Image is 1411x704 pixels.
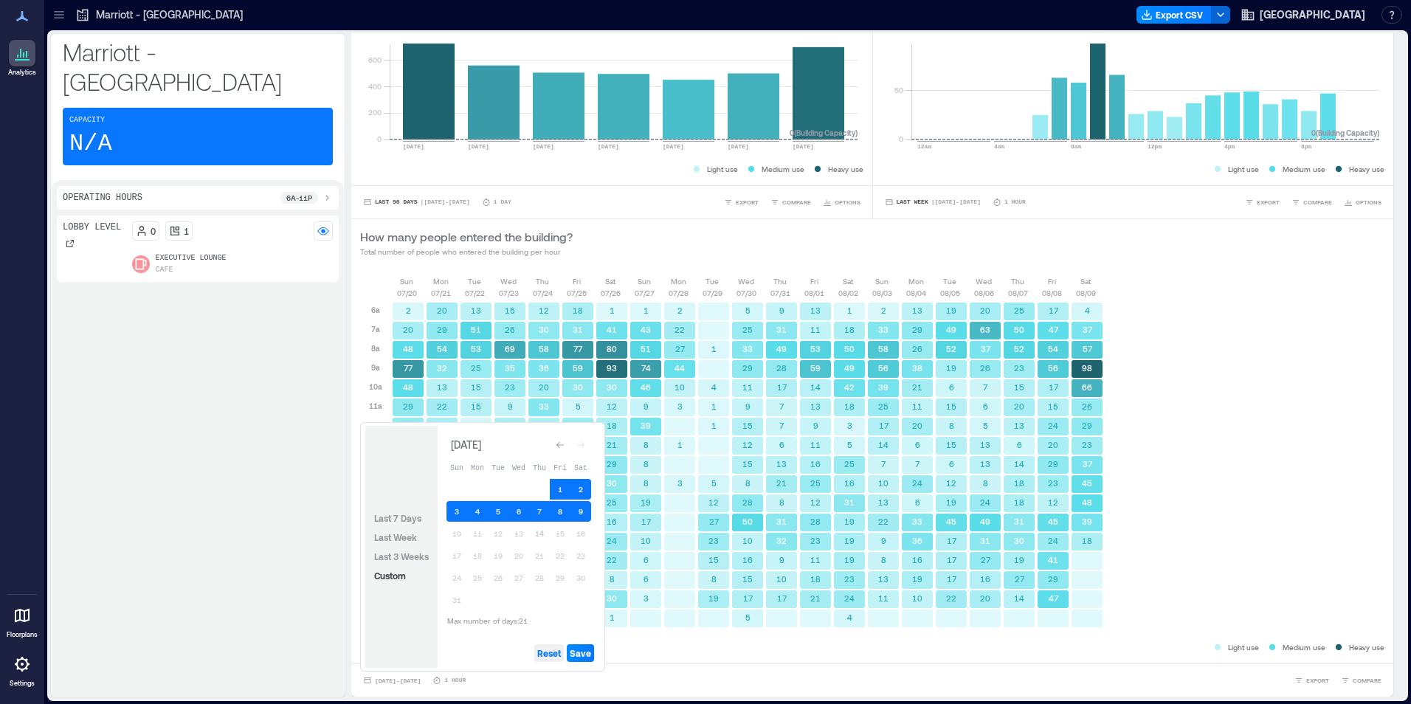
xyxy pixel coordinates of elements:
[404,363,413,373] text: 77
[494,198,511,207] p: 1 Day
[1004,198,1026,207] p: 1 Hour
[368,55,382,64] tspan: 600
[878,344,889,353] text: 58
[776,325,787,334] text: 31
[810,401,821,411] text: 13
[843,275,853,287] p: Sat
[1017,440,1022,449] text: 6
[721,195,762,210] button: EXPORT
[570,435,591,455] button: Go to next month
[1082,382,1092,392] text: 66
[894,86,903,94] tspan: 50
[598,143,619,150] text: [DATE]
[711,421,717,430] text: 1
[707,163,738,175] p: Light use
[499,287,519,299] p: 07/23
[1356,198,1381,207] span: OPTIONS
[374,570,406,581] span: Custom
[835,198,860,207] span: OPTIONS
[742,382,753,392] text: 11
[1048,421,1058,430] text: 24
[488,501,508,522] button: 5
[371,509,424,527] button: Last 7 Days
[669,287,689,299] p: 07/28
[1048,440,1058,449] text: 20
[1085,306,1090,315] text: 4
[906,287,926,299] p: 08/04
[539,306,549,315] text: 12
[573,325,583,334] text: 31
[1049,382,1059,392] text: 17
[1260,7,1365,22] span: [GEOGRAPHIC_DATA]
[573,275,581,287] p: Fri
[711,401,717,411] text: 1
[63,192,142,204] p: Operating Hours
[949,421,954,430] text: 8
[369,381,382,393] p: 10a
[1341,195,1384,210] button: OPTIONS
[1076,287,1096,299] p: 08/09
[607,382,617,392] text: 30
[1042,287,1062,299] p: 08/08
[433,275,449,287] p: Mon
[539,344,549,353] text: 58
[1014,325,1024,334] text: 50
[828,163,863,175] p: Heavy use
[946,344,956,353] text: 52
[980,440,990,449] text: 13
[7,630,38,639] p: Floorplans
[2,598,42,643] a: Floorplans
[8,68,36,77] p: Analytics
[505,306,515,315] text: 15
[1082,421,1092,430] text: 29
[1014,344,1024,353] text: 52
[371,362,380,373] p: 9a
[946,325,956,334] text: 49
[610,306,615,315] text: 1
[742,344,753,353] text: 33
[810,440,821,449] text: 11
[539,363,549,373] text: 36
[471,344,481,353] text: 53
[601,287,621,299] p: 07/26
[878,401,889,411] text: 25
[912,363,922,373] text: 38
[508,501,529,522] button: 6
[508,401,513,411] text: 9
[607,401,617,411] text: 12
[1049,325,1059,334] text: 47
[844,401,855,411] text: 18
[360,195,473,210] button: Last 90 Days |[DATE]-[DATE]
[437,325,447,334] text: 29
[1082,363,1092,373] text: 98
[728,143,749,150] text: [DATE]
[810,382,821,392] text: 14
[397,287,417,299] p: 07/20
[567,287,587,299] p: 07/25
[431,287,451,299] p: 07/21
[844,325,855,334] text: 18
[946,401,956,411] text: 15
[1048,344,1058,353] text: 54
[638,275,651,287] p: Sun
[1353,676,1381,685] span: COMPARE
[912,401,922,411] text: 11
[607,440,617,449] text: 21
[804,287,824,299] p: 08/01
[1083,325,1093,334] text: 37
[533,287,553,299] p: 07/24
[1049,306,1059,315] text: 17
[286,192,312,204] p: 6a - 11p
[151,225,156,237] p: 0
[368,82,382,91] tspan: 400
[539,382,549,392] text: 20
[898,134,903,143] tspan: 0
[360,246,573,258] p: Total number of people who entered the building per hour
[1288,195,1335,210] button: COMPARE
[1011,275,1024,287] p: Thu
[949,382,954,392] text: 6
[371,304,380,316] p: 6a
[677,306,683,315] text: 2
[1148,143,1162,150] text: 12pm
[371,528,420,546] button: Last Week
